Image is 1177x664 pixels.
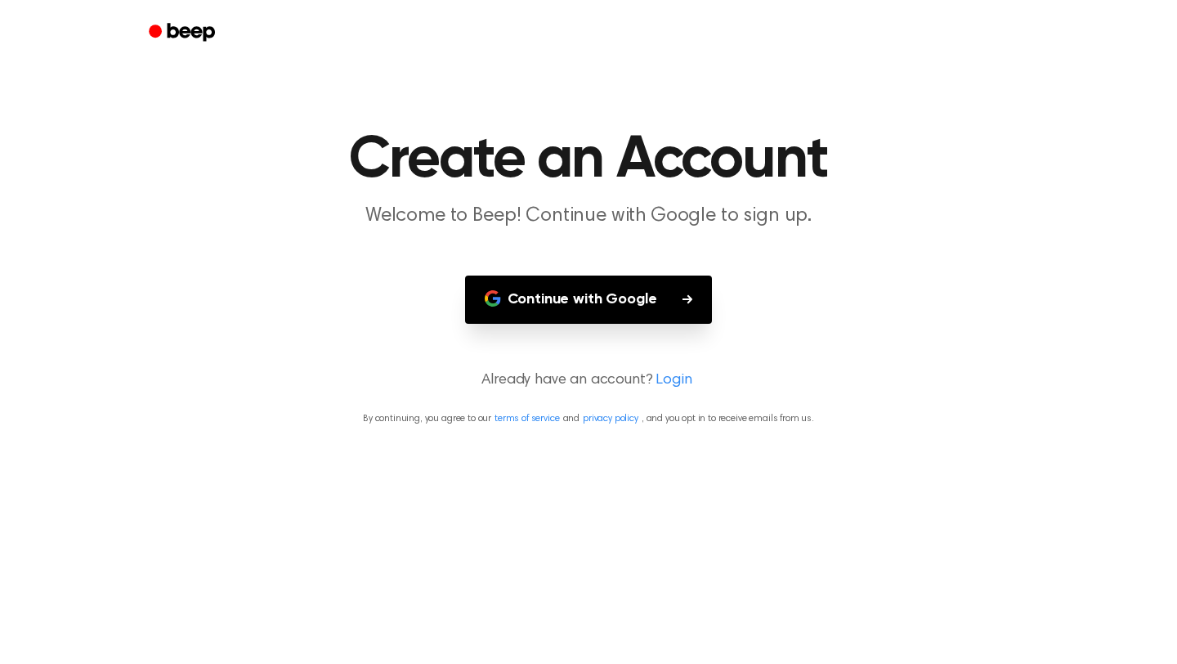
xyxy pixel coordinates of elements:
p: Already have an account? [20,370,1157,392]
h1: Create an Account [170,131,1007,190]
a: privacy policy [583,414,638,424]
p: By continuing, you agree to our and , and you opt in to receive emails from us. [20,411,1157,426]
button: Continue with Google [465,276,713,324]
a: Login [656,370,691,392]
p: Welcome to Beep! Continue with Google to sign up. [275,203,902,230]
a: Beep [137,17,230,49]
a: terms of service [495,414,559,424]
